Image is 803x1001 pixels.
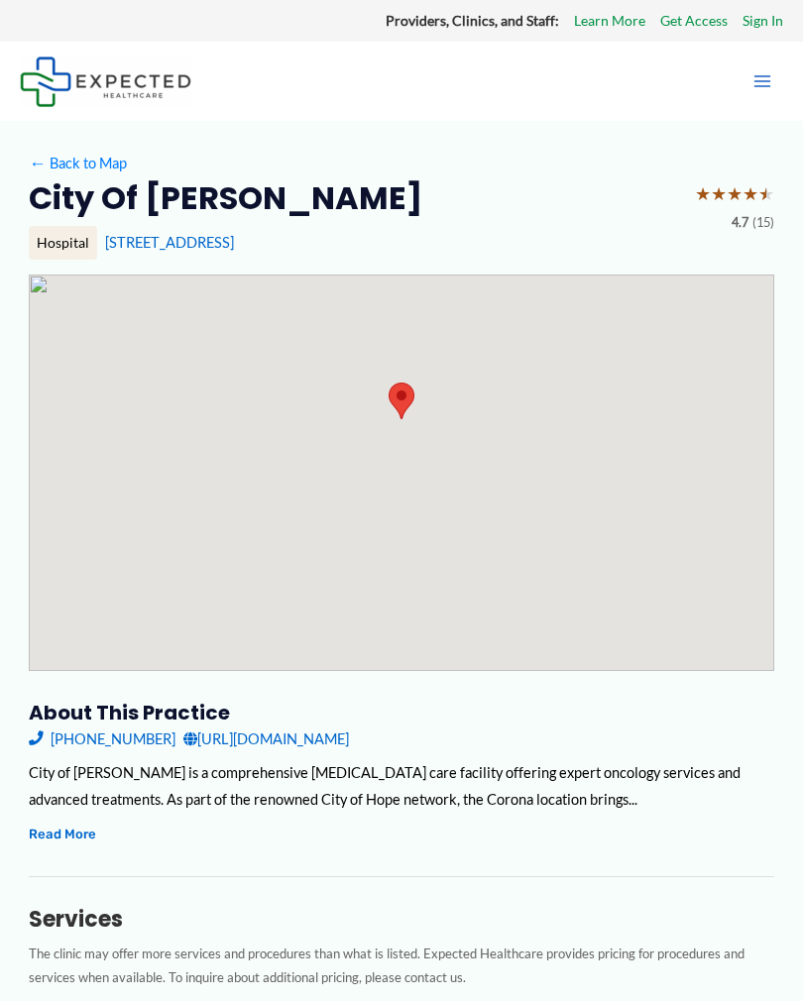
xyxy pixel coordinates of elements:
a: Learn More [574,8,645,34]
a: [URL][DOMAIN_NAME] [183,725,349,752]
span: 4.7 [732,211,748,235]
strong: Providers, Clinics, and Staff: [386,12,559,29]
p: The clinic may offer more services and procedures than what is listed. Expected Healthcare provid... [29,942,774,990]
span: ★ [695,177,711,211]
button: Main menu toggle [742,60,783,102]
span: ← [29,155,47,172]
a: [STREET_ADDRESS] [105,234,234,251]
h3: Services [29,906,774,934]
a: Get Access [660,8,728,34]
h3: About this practice [29,700,774,725]
h2: City of [PERSON_NAME] [29,177,422,219]
button: Read More [29,823,96,845]
span: ★ [727,177,743,211]
a: ←Back to Map [29,150,127,176]
div: City of [PERSON_NAME] is a comprehensive [MEDICAL_DATA] care facility offering expert oncology se... [29,759,774,813]
a: [PHONE_NUMBER] [29,725,175,752]
span: ★ [758,177,774,211]
img: Expected Healthcare Logo - side, dark font, small [20,56,191,107]
a: Sign In [743,8,783,34]
div: Hospital [29,226,97,260]
span: ★ [743,177,758,211]
span: ★ [711,177,727,211]
span: (15) [752,211,774,235]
